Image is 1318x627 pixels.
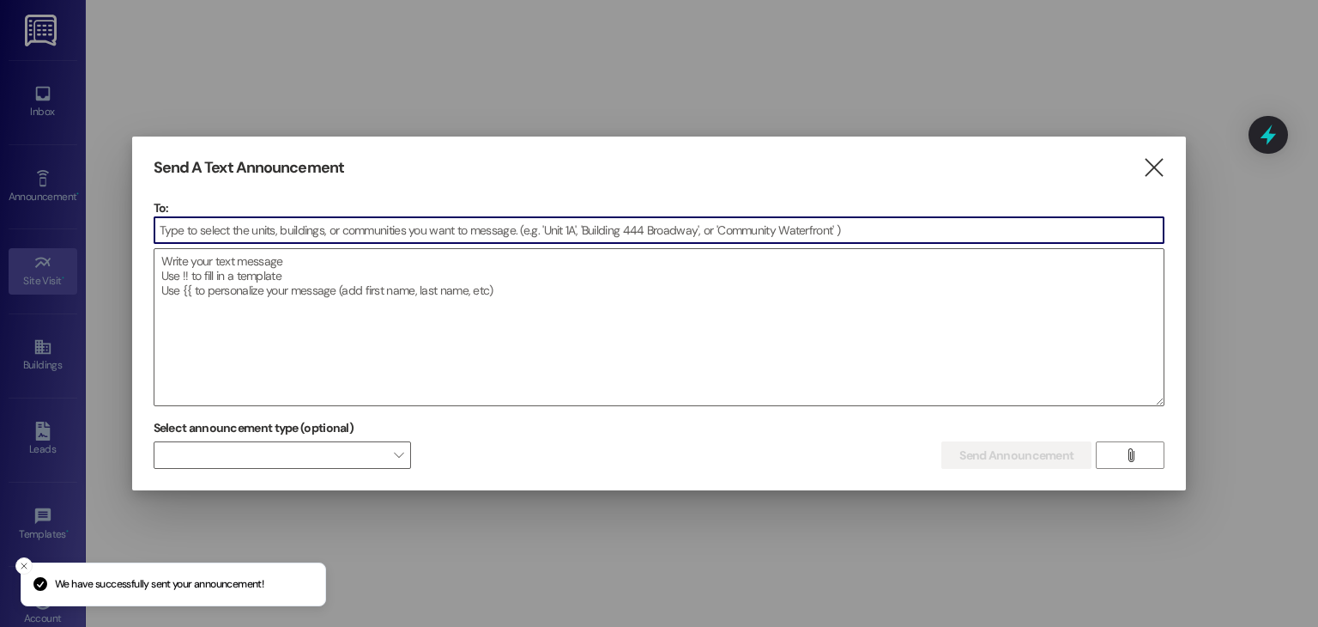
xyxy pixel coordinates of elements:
i:  [1124,448,1137,462]
p: We have successfully sent your announcement! [55,577,263,593]
button: Send Announcement [941,441,1091,469]
h3: Send A Text Announcement [154,158,344,178]
input: Type to select the units, buildings, or communities you want to message. (e.g. 'Unit 1A', 'Buildi... [154,217,1164,243]
label: Select announcement type (optional) [154,415,354,441]
i:  [1142,159,1165,177]
button: Close toast [15,557,33,575]
span: Send Announcement [959,447,1073,465]
p: To: [154,199,1165,216]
